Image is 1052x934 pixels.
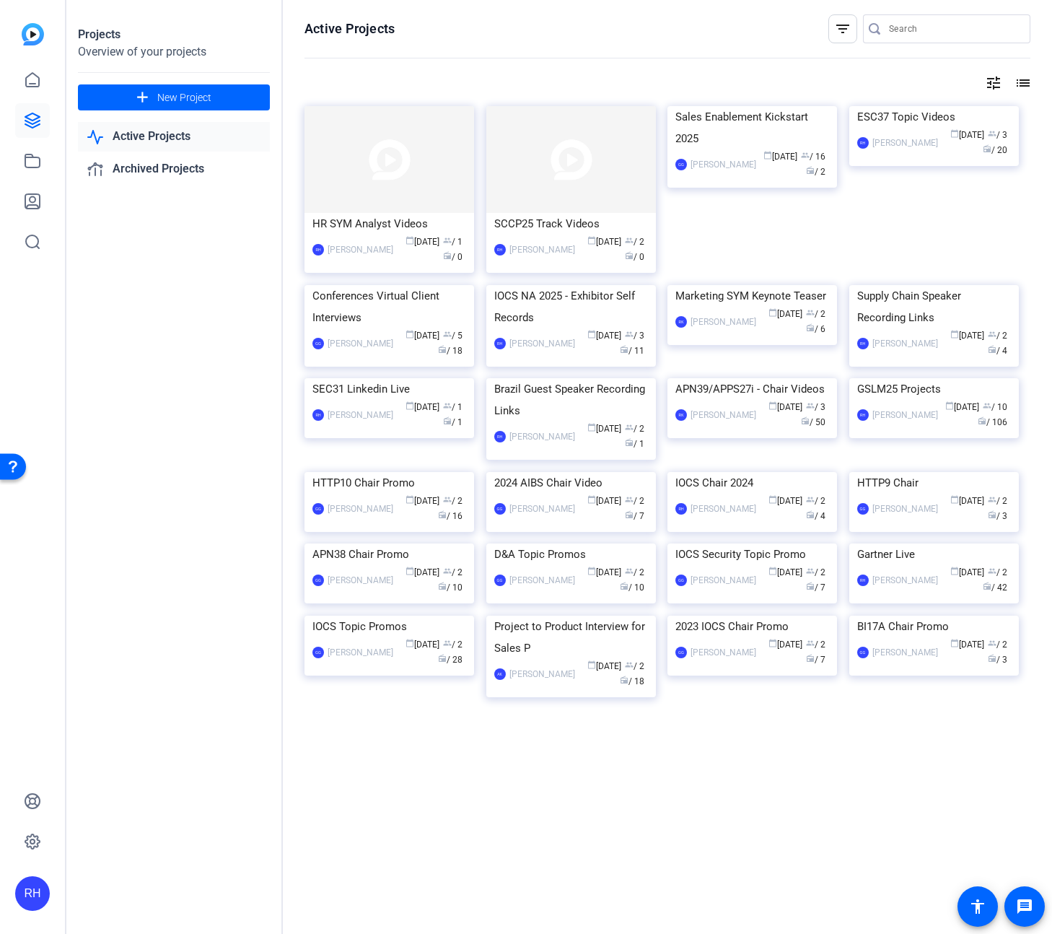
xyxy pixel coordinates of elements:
[509,336,575,351] div: [PERSON_NAME]
[406,401,414,410] span: calendar_today
[675,647,687,658] div: GG
[675,378,829,400] div: APN39/APPS27i - Chair Videos
[587,330,596,339] span: calendar_today
[438,510,447,519] span: radio
[625,438,634,447] span: radio
[988,129,996,138] span: group
[443,640,463,650] span: / 2
[78,84,270,110] button: New Project
[806,401,815,410] span: group
[768,496,802,506] span: [DATE]
[872,502,938,516] div: [PERSON_NAME]
[806,640,825,650] span: / 2
[406,237,439,247] span: [DATE]
[406,640,439,650] span: [DATE]
[857,338,869,349] div: RH
[494,503,506,515] div: GG
[509,429,575,444] div: [PERSON_NAME]
[509,667,575,681] div: [PERSON_NAME]
[801,417,825,427] span: / 50
[625,510,634,519] span: radio
[806,582,815,590] span: radio
[443,331,463,341] span: / 5
[494,338,506,349] div: RH
[443,495,452,504] span: group
[806,510,815,519] span: radio
[978,417,1007,427] span: / 106
[625,424,644,434] span: / 2
[872,408,938,422] div: [PERSON_NAME]
[857,472,1011,494] div: HTTP9 Chair
[406,567,414,575] span: calendar_today
[950,639,959,647] span: calendar_today
[857,137,869,149] div: RH
[988,495,996,504] span: group
[768,567,777,575] span: calendar_today
[806,655,825,665] span: / 7
[443,567,463,577] span: / 2
[312,472,466,494] div: HTTP10 Chair Promo
[587,331,621,341] span: [DATE]
[438,655,463,665] span: / 28
[988,346,1007,356] span: / 4
[587,661,621,671] span: [DATE]
[1013,74,1030,92] mat-icon: list
[768,495,777,504] span: calendar_today
[806,167,825,177] span: / 2
[872,573,938,588] div: [PERSON_NAME]
[312,575,324,586] div: GG
[625,236,634,245] span: group
[768,401,777,410] span: calendar_today
[22,23,44,45] img: blue-gradient.svg
[675,575,687,586] div: GG
[988,496,1007,506] span: / 2
[438,654,447,663] span: radio
[950,495,959,504] span: calendar_today
[806,567,825,577] span: / 2
[857,544,1011,565] div: Gartner Live
[988,567,996,575] span: group
[625,330,634,339] span: group
[806,496,825,506] span: / 2
[494,575,506,586] div: GG
[983,582,1007,593] span: / 42
[312,647,324,658] div: GG
[806,639,815,647] span: group
[625,439,644,449] span: / 1
[691,408,756,422] div: [PERSON_NAME]
[988,510,996,519] span: radio
[857,575,869,586] div: RH
[328,502,393,516] div: [PERSON_NAME]
[587,567,621,577] span: [DATE]
[328,336,393,351] div: [PERSON_NAME]
[406,496,439,506] span: [DATE]
[78,154,270,184] a: Archived Projects
[312,338,324,349] div: GG
[983,145,1007,155] span: / 20
[443,639,452,647] span: group
[978,416,986,425] span: radio
[768,309,802,319] span: [DATE]
[587,236,596,245] span: calendar_today
[443,416,452,425] span: radio
[988,639,996,647] span: group
[328,573,393,588] div: [PERSON_NAME]
[494,616,648,659] div: Project to Product Interview for Sales P
[945,402,979,412] span: [DATE]
[872,336,938,351] div: [PERSON_NAME]
[494,213,648,235] div: SCCP25 Track Videos
[438,346,463,356] span: / 18
[806,567,815,575] span: group
[857,616,1011,637] div: BI17A Chair Promo
[857,106,1011,128] div: ESC37 Topic Videos
[312,544,466,565] div: APN38 Chair Promo
[768,308,777,317] span: calendar_today
[312,616,466,637] div: IOCS Topic Promos
[691,315,756,329] div: [PERSON_NAME]
[304,20,395,38] h1: Active Projects
[675,159,687,170] div: GG
[806,166,815,175] span: radio
[625,252,644,262] span: / 0
[983,582,991,590] span: radio
[328,408,393,422] div: [PERSON_NAME]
